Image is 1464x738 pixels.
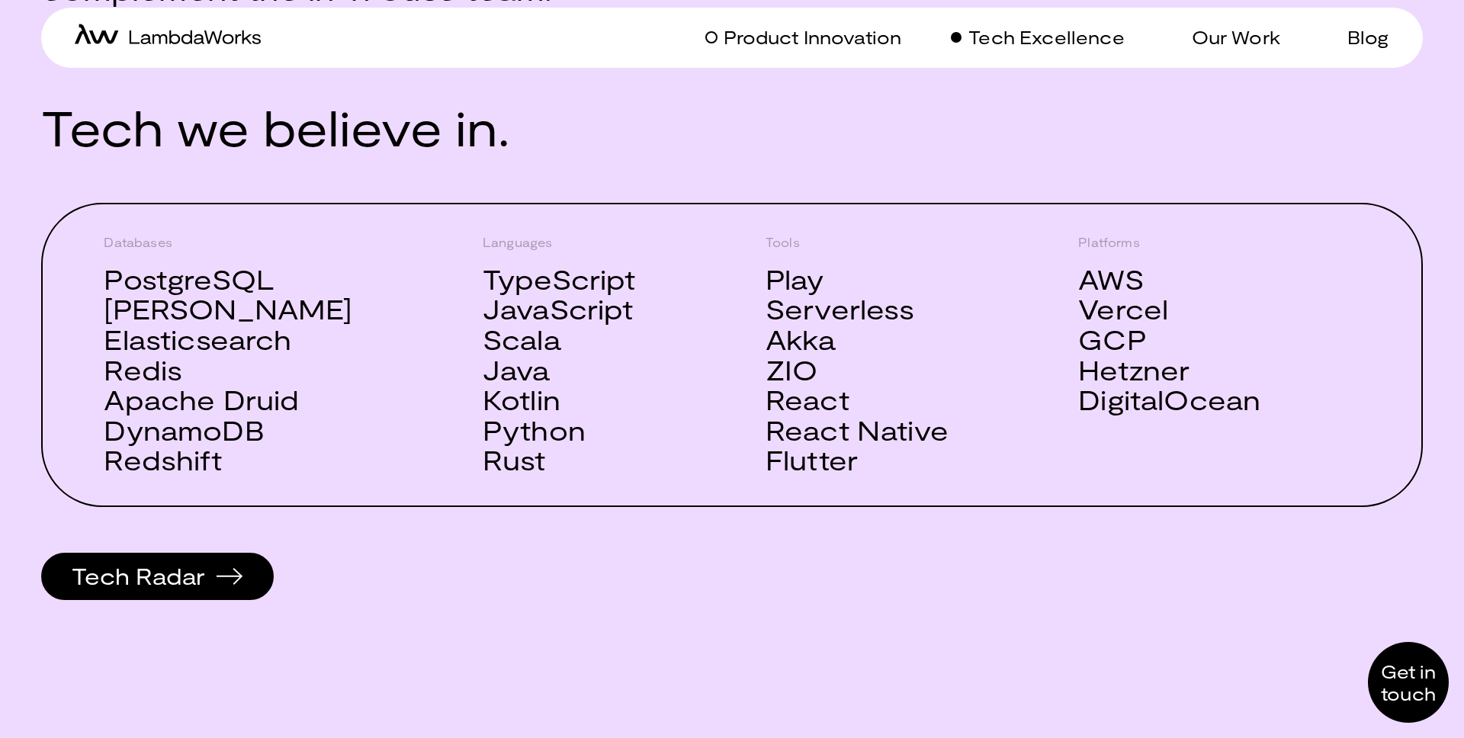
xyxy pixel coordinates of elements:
a: Product Innovation [705,26,901,48]
p: Tech Excellence [968,26,1124,48]
p: Our Work [1192,26,1280,48]
a: home-icon [75,24,261,50]
span: Tech Radar [72,564,205,587]
button: Tech Radar [41,553,274,600]
p: Platforms [1078,235,1360,249]
p: Languages [483,235,735,249]
a: Tech Radar [41,553,1422,600]
a: Our Work [1173,26,1280,48]
div: Tech we believe in. [41,98,1422,157]
p: Tools [766,235,1048,249]
div: TypeScript JavaScript Scala Java Kotlin Python Rust [483,264,735,475]
div: AWS Vercel GCP Hetzner DigitalOcean [1078,264,1360,415]
div: Play Serverless Akka ZIO React React Native Flutter [766,264,1048,475]
a: Blog [1329,26,1389,48]
p: Product Innovation [724,26,901,48]
div: PostgreSQL [PERSON_NAME] Elasticsearch Redis Apache Druid DynamoDB Redshift [104,264,452,475]
p: Databases [104,235,452,249]
a: Tech Excellence [950,26,1124,48]
p: Blog [1347,26,1389,48]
